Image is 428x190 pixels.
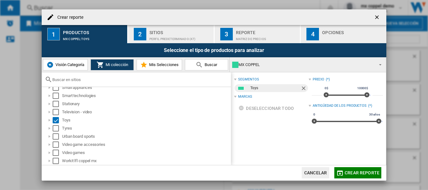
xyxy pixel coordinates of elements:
[134,28,146,40] div: 2
[53,85,62,91] md-checkbox: Select
[149,28,211,34] div: Sitios
[149,34,211,41] div: Perfil predeterminado (47)
[53,125,62,131] md-checkbox: Select
[302,167,329,178] button: Cancelar
[54,62,84,67] span: Visión Categoría
[53,117,62,123] md-checkbox: Select
[371,11,384,23] button: getI18NText('BUTTONS.CLOSE_DIALOG')
[300,85,308,93] ng-md-icon: Quitar
[301,25,386,43] button: 4 Opciones
[62,150,230,156] div: Video games
[46,61,54,69] img: wiser-icon-blue.png
[62,125,230,131] div: Tyres
[312,112,316,117] span: 0
[238,77,259,82] div: segmentos
[62,133,230,140] div: Urban board sports
[53,158,62,164] md-checkbox: Select
[42,25,128,43] button: 1 Productos MX COPPEL:Toys
[236,34,298,41] div: Matriz de precios
[238,94,252,99] div: Marcas
[128,25,214,43] button: 2 Sitios Perfil predeterminado (47)
[334,167,381,178] button: Crear reporte
[53,141,62,148] md-checkbox: Select
[62,101,230,107] div: Stationary
[62,85,230,91] div: Small appliances
[345,170,379,175] span: Crear reporte
[237,103,296,114] button: Deseleccionar todo
[374,14,381,22] ng-md-icon: getI18NText('BUTTONS.CLOSE_DIALOG')
[42,43,386,57] div: Seleccione el tipo de productos para analizar
[313,103,367,108] div: Antigüedad de los productos
[238,103,294,114] div: Deseleccionar todo
[236,28,298,34] div: Reporte
[322,28,384,34] div: Opciones
[306,28,319,40] div: 4
[62,93,230,99] div: Smart technologies
[324,86,329,91] span: 0$
[62,158,230,164] div: Workit lfl coppel mx
[220,28,233,40] div: 3
[53,109,62,115] md-checkbox: Select
[47,28,60,40] div: 1
[250,84,300,92] div: Toys
[137,59,182,70] button: Mis Selecciones
[185,59,228,70] button: Buscar
[91,59,134,70] button: Mi colección
[52,77,228,82] input: Buscar en sitios
[53,133,62,140] md-checkbox: Select
[148,62,179,67] span: Mis Selecciones
[63,28,125,34] div: Productos
[104,62,128,67] span: Mi colección
[62,117,230,123] div: Toys
[53,93,62,99] md-checkbox: Select
[356,86,369,91] span: 10000$
[63,34,125,41] div: MX COPPEL:Toys
[54,14,83,21] h4: Crear reporte
[368,112,381,117] span: 30 años
[232,60,373,69] div: MX COPPEL
[203,62,217,67] span: Buscar
[62,141,230,148] div: Video game accessories
[43,59,88,70] button: Visión Categoría
[53,101,62,107] md-checkbox: Select
[313,77,324,82] div: Precio
[62,109,230,115] div: Television - video
[215,25,301,43] button: 3 Reporte Matriz de precios
[53,150,62,156] md-checkbox: Select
